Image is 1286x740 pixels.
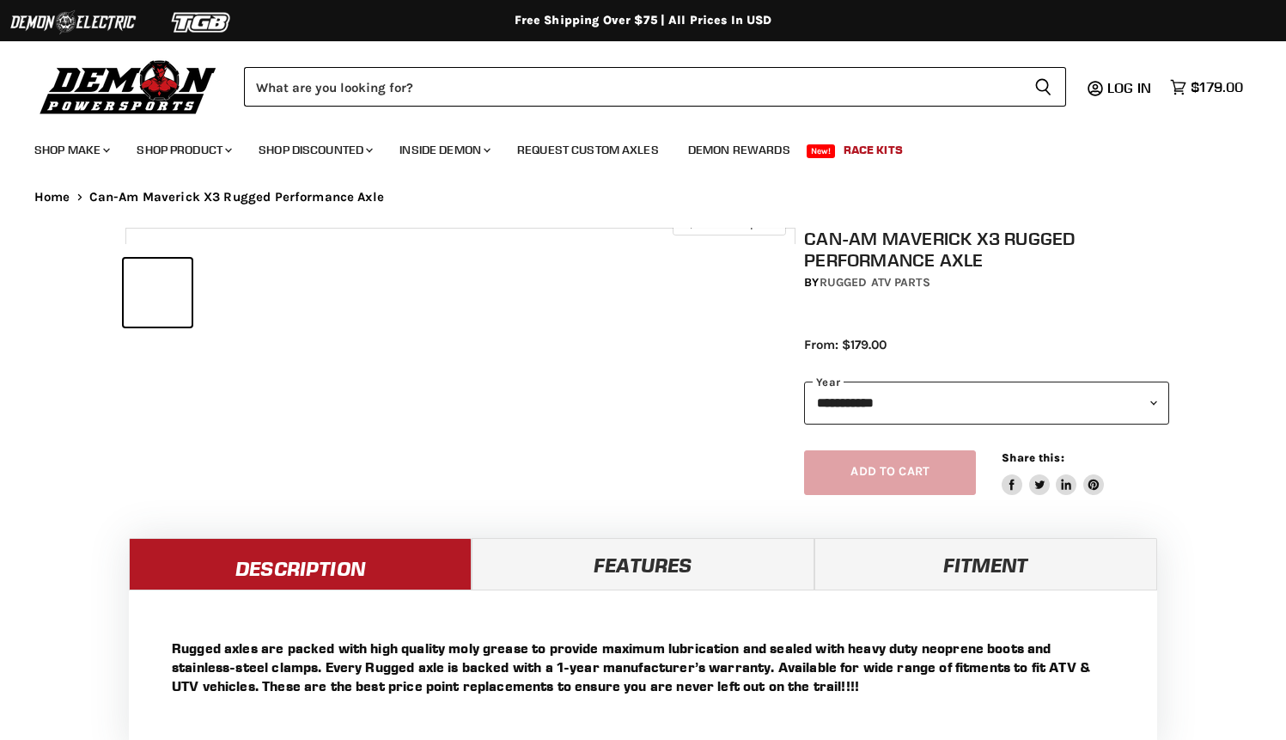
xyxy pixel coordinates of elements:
a: Demon Rewards [675,132,803,168]
span: Log in [1107,79,1151,96]
a: Home [34,190,70,205]
ul: Main menu [21,125,1239,168]
span: $179.00 [1191,79,1243,95]
select: year [804,382,1169,424]
form: Product [244,67,1066,107]
span: Share this: [1002,451,1064,464]
img: Demon Electric Logo 2 [9,6,137,39]
span: New! [807,144,836,158]
h1: Can-Am Maverick X3 Rugged Performance Axle [804,228,1169,271]
input: Search [244,67,1021,107]
a: Features [472,538,814,590]
span: Click to expand [681,217,777,229]
a: Race Kits [831,132,916,168]
button: Search [1021,67,1066,107]
span: From: $179.00 [804,337,887,352]
a: Request Custom Axles [504,132,672,168]
a: Fitment [814,538,1157,590]
a: Inside Demon [387,132,501,168]
aside: Share this: [1002,450,1104,496]
img: TGB Logo 2 [137,6,266,39]
a: $179.00 [1161,75,1252,100]
p: Rugged axles are packed with high quality moly grease to provide maximum lubrication and sealed w... [172,639,1114,695]
div: by [804,273,1169,292]
a: Log in [1100,80,1161,95]
a: Description [129,538,472,590]
img: Demon Powersports [34,56,222,117]
a: Shop Make [21,132,120,168]
span: Can-Am Maverick X3 Rugged Performance Axle [89,190,384,205]
button: IMAGE thumbnail [124,259,192,327]
a: Shop Product [124,132,242,168]
a: Shop Discounted [246,132,383,168]
a: Rugged ATV Parts [820,275,930,290]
